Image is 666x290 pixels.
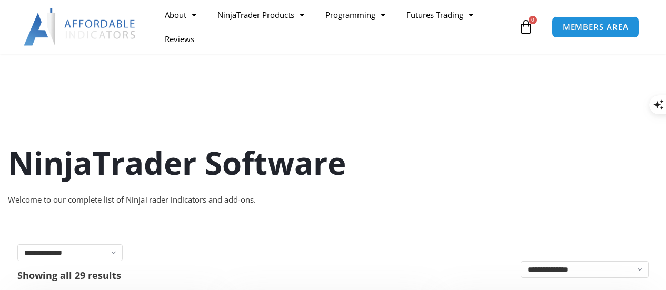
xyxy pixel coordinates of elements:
span: 0 [529,16,537,24]
a: NinjaTrader Products [207,3,315,27]
select: Shop order [521,261,649,278]
a: MEMBERS AREA [552,16,640,38]
a: Reviews [154,27,205,51]
nav: Menu [154,3,516,51]
p: Showing all 29 results [17,271,121,280]
h1: NinjaTrader Software [8,141,658,185]
a: About [154,3,207,27]
a: 0 [503,12,549,42]
img: LogoAI | Affordable Indicators – NinjaTrader [24,8,137,46]
a: Futures Trading [396,3,484,27]
span: MEMBERS AREA [563,23,629,31]
a: Programming [315,3,396,27]
div: Welcome to our complete list of NinjaTrader indicators and add-ons. [8,193,658,207]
